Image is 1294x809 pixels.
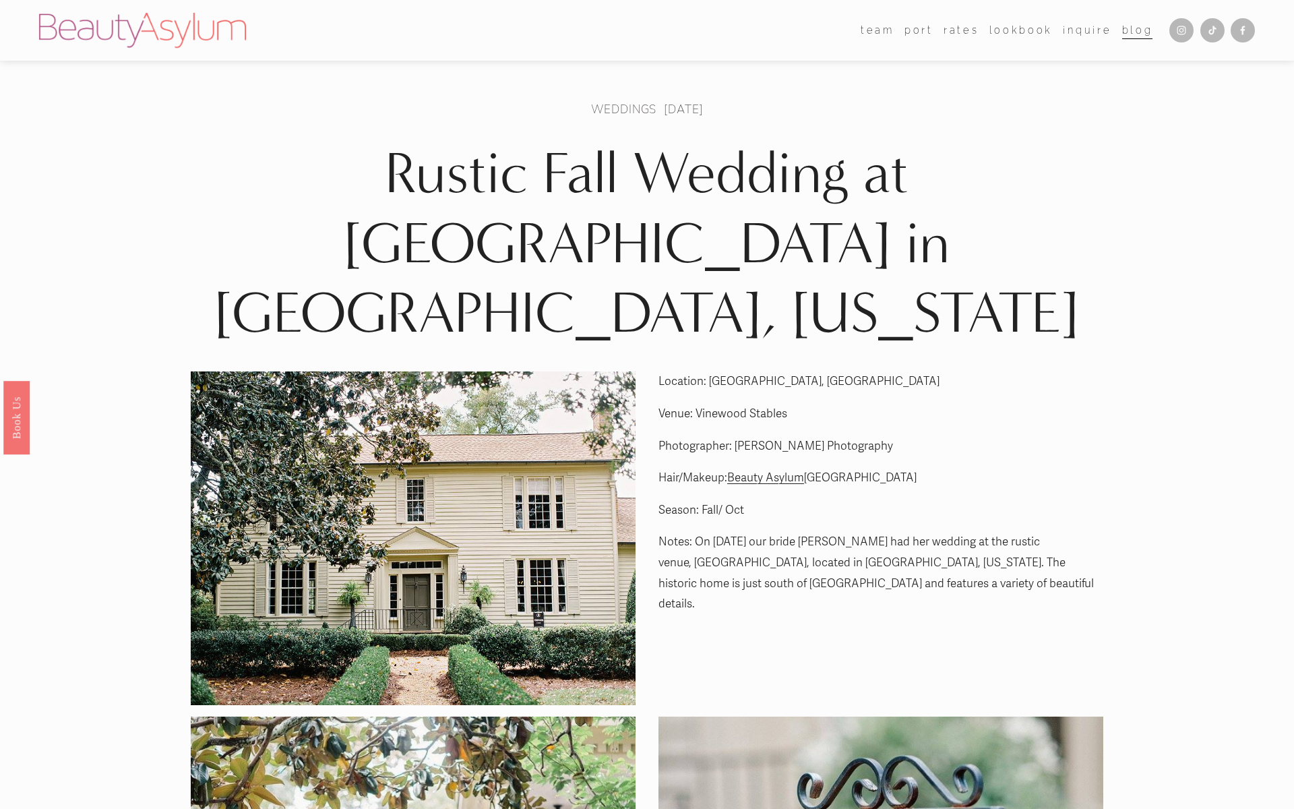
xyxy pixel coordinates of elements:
p: Hair/Makeup: [GEOGRAPHIC_DATA] [658,468,1103,489]
p: Season: Fall/ Oct [658,500,1103,521]
span: [DATE] [664,101,703,117]
a: folder dropdown [861,20,894,40]
a: Inquire [1063,20,1111,40]
span: team [861,22,894,39]
p: Venue: Vinewood Stables [658,404,1103,425]
p: Location: [GEOGRAPHIC_DATA], [GEOGRAPHIC_DATA] [658,371,1103,392]
a: Rates [944,20,979,40]
a: Weddings [591,101,657,117]
img: Beauty Asylum | Bridal Hair &amp; Makeup Charlotte &amp; Atlanta [39,13,246,48]
a: Lookbook [989,20,1053,40]
a: Beauty Asylum [727,471,804,485]
a: Facebook [1231,18,1255,42]
h1: Rustic Fall Wedding at [GEOGRAPHIC_DATA] in [GEOGRAPHIC_DATA], [US_STATE] [191,139,1103,348]
a: Blog [1122,20,1153,40]
a: Instagram [1169,18,1194,42]
p: Notes: On [DATE] our bride [PERSON_NAME] had her wedding at the rustic venue, [GEOGRAPHIC_DATA], ... [658,532,1103,614]
p: Photographer: [PERSON_NAME] Photography [658,436,1103,457]
a: TikTok [1200,18,1225,42]
a: port [904,20,933,40]
a: Book Us [3,381,30,454]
